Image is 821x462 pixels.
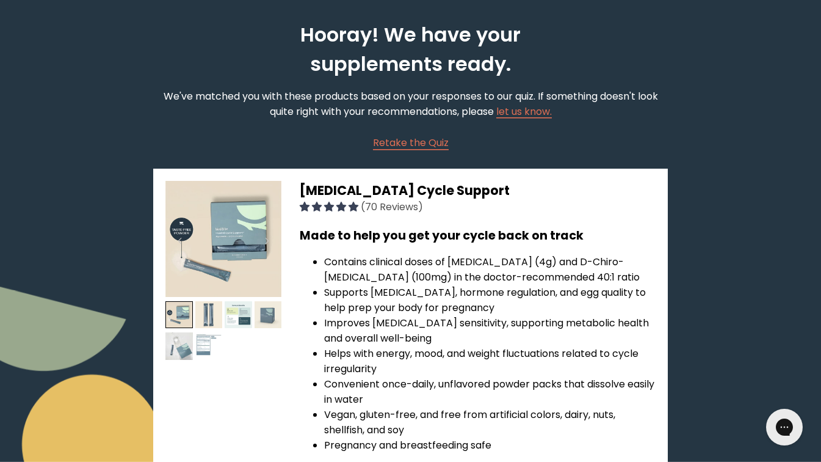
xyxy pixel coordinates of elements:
img: thumbnail image [225,301,252,329]
span: (70 Reviews) [361,200,423,214]
img: thumbnail image [165,301,193,329]
span: 4.91 stars [300,200,361,214]
img: thumbnail image [165,332,193,360]
a: let us know. [496,105,552,119]
span: [MEDICAL_DATA] Cycle Support [300,182,510,199]
li: Convenient once-daily, unflavored powder packs that dissolve easily in water [324,376,655,407]
li: Pregnancy and breastfeeding safe [324,438,655,453]
h2: Hooray! We have your supplements ready. [256,20,565,79]
h3: Made to help you get your cycle back on track [300,227,655,244]
img: thumbnail image [195,301,223,329]
span: Retake the Quiz [373,136,449,150]
img: thumbnail image [165,181,281,297]
li: Helps with energy, mood, and weight fluctuations related to cycle irregularity [324,346,655,376]
li: Contains clinical doses of [MEDICAL_DATA] (4g) and D-Chiro-[MEDICAL_DATA] (100mg) in the doctor-r... [324,254,655,285]
p: We've matched you with these products based on your responses to our quiz. If something doesn't l... [153,89,667,119]
a: Retake the Quiz [373,135,449,150]
li: Vegan, gluten-free, and free from artificial colors, dairy, nuts, shellfish, and soy [324,407,655,438]
li: Supports [MEDICAL_DATA], hormone regulation, and egg quality to help prep your body for pregnancy [324,285,655,315]
li: Improves [MEDICAL_DATA] sensitivity, supporting metabolic health and overall well-being [324,315,655,346]
img: thumbnail image [195,332,223,360]
img: thumbnail image [255,301,282,329]
iframe: Gorgias live chat messenger [760,405,809,450]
